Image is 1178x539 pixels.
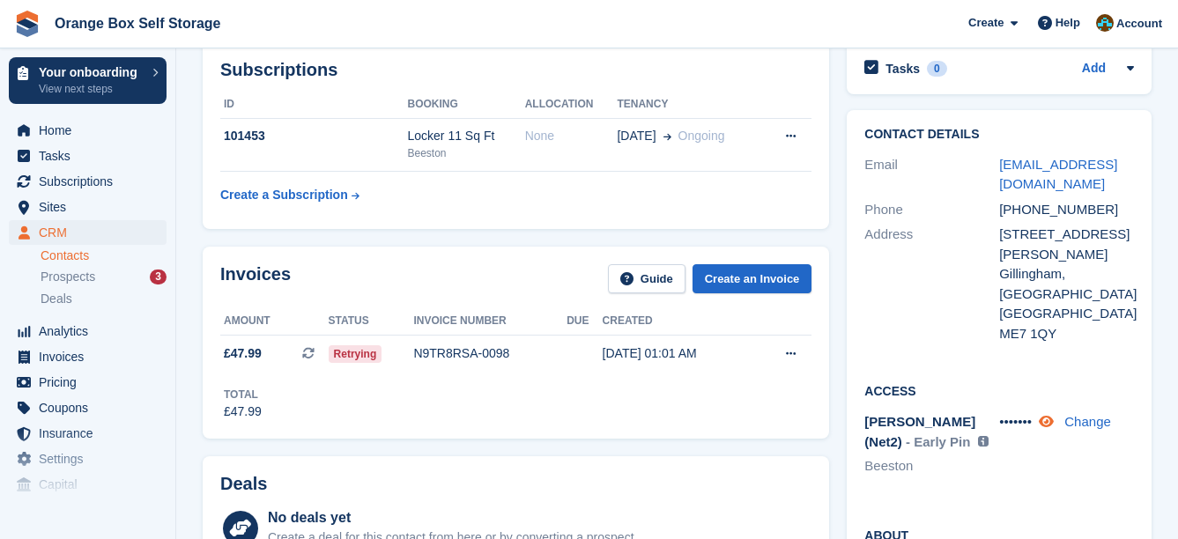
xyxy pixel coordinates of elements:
[927,61,947,77] div: 0
[39,319,144,343] span: Analytics
[617,91,761,119] th: Tenancy
[864,200,999,220] div: Phone
[864,414,975,449] span: [PERSON_NAME] (Net2)
[39,472,144,497] span: Capital
[617,127,656,145] span: [DATE]
[41,269,95,285] span: Prospects
[968,14,1004,32] span: Create
[9,370,167,395] a: menu
[999,324,1134,344] div: ME7 1QY
[567,307,602,336] th: Due
[1056,14,1080,32] span: Help
[864,456,999,476] li: Beeston
[14,11,41,37] img: stora-icon-8386f47178a22dfd0bd8f6a31ec36ba5ce8667c1dd55bd0f319d3a0aa187defe.svg
[41,290,167,308] a: Deals
[1096,14,1114,32] img: Mike
[408,127,525,145] div: Locker 11 Sq Ft
[999,304,1134,324] div: [GEOGRAPHIC_DATA]
[9,344,167,369] a: menu
[9,57,167,104] a: Your onboarding View next steps
[864,155,999,195] div: Email
[39,118,144,143] span: Home
[39,421,144,446] span: Insurance
[9,319,167,343] a: menu
[413,307,567,336] th: Invoice number
[39,169,144,194] span: Subscriptions
[220,264,291,293] h2: Invoices
[39,195,144,219] span: Sites
[220,186,348,204] div: Create a Subscription
[39,81,144,97] p: View next steps
[999,414,1032,429] span: •••••••
[224,344,262,363] span: £47.99
[1082,59,1106,79] a: Add
[220,91,408,119] th: ID
[220,60,811,80] h2: Subscriptions
[9,395,167,420] a: menu
[220,179,359,211] a: Create a Subscription
[603,344,753,363] div: [DATE] 01:01 AM
[9,195,167,219] a: menu
[39,66,144,78] p: Your onboarding
[48,9,228,38] a: Orange Box Self Storage
[999,264,1134,304] div: Gillingham, [GEOGRAPHIC_DATA]
[408,145,525,161] div: Beeston
[329,307,414,336] th: Status
[39,370,144,395] span: Pricing
[608,264,685,293] a: Guide
[39,395,144,420] span: Coupons
[41,291,72,307] span: Deals
[864,225,999,343] div: Address
[9,421,167,446] a: menu
[864,128,1134,142] h2: Contact Details
[268,507,637,528] div: No deals yet
[9,118,167,143] a: menu
[39,447,144,471] span: Settings
[525,91,618,119] th: Allocation
[224,387,262,402] div: Total
[978,436,989,447] img: icon-info-grey-7440780725fd019a000dd9b08b2336e03edf1995a4989e88bcd33f0948082b44.svg
[9,447,167,471] a: menu
[906,434,970,449] span: - Early Pin
[220,307,329,336] th: Amount
[9,220,167,245] a: menu
[41,247,167,264] a: Contacts
[9,472,167,497] a: menu
[525,127,618,145] div: None
[885,61,920,77] h2: Tasks
[999,157,1117,192] a: [EMAIL_ADDRESS][DOMAIN_NAME]
[9,169,167,194] a: menu
[9,144,167,168] a: menu
[39,344,144,369] span: Invoices
[693,264,812,293] a: Create an Invoice
[329,345,382,363] span: Retrying
[220,127,408,145] div: 101453
[1116,15,1162,33] span: Account
[150,269,167,284] div: 3
[864,381,1134,399] h2: Access
[408,91,525,119] th: Booking
[224,402,262,421] div: £47.99
[220,474,267,494] h2: Deals
[39,144,144,168] span: Tasks
[999,225,1134,264] div: [STREET_ADDRESS][PERSON_NAME]
[413,344,567,363] div: N9TR8RSA-0098
[678,129,725,143] span: Ongoing
[1064,414,1111,429] a: Change
[603,307,753,336] th: Created
[39,220,144,245] span: CRM
[999,200,1134,220] div: [PHONE_NUMBER]
[41,268,167,286] a: Prospects 3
